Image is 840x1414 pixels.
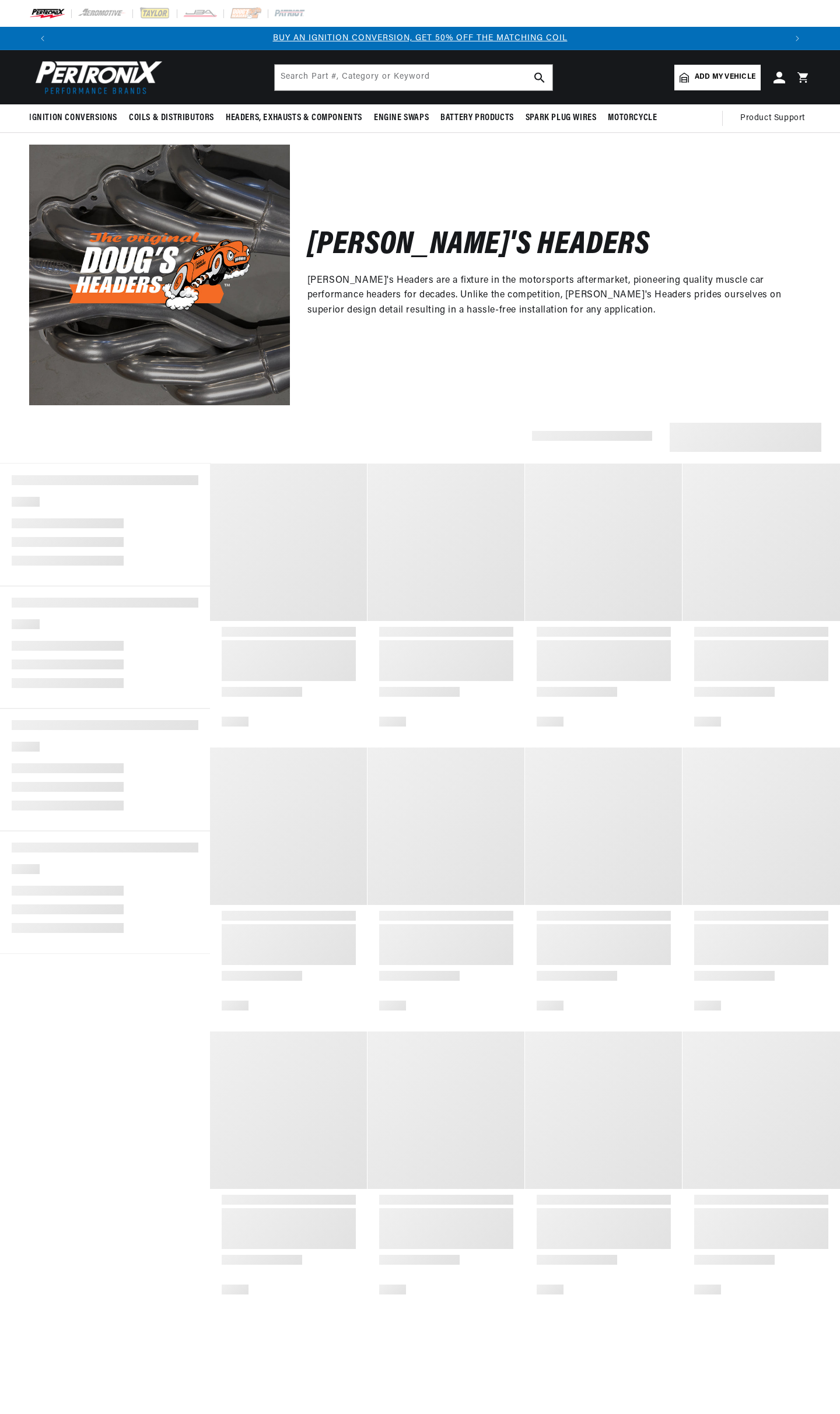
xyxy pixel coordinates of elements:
summary: Spark Plug Wires [520,104,603,132]
span: Product Support [740,112,805,125]
span: Motorcycle [608,112,657,124]
input: Search Part #, Category or Keyword [275,65,552,90]
summary: Headers, Exhausts & Components [220,104,368,132]
div: Announcement [54,32,786,45]
span: Coils & Distributors [129,112,214,124]
div: 1 of 3 [54,32,786,45]
summary: Motorcycle [602,104,663,132]
span: Ignition Conversions [29,112,117,124]
img: Doug's Headers [29,145,290,405]
summary: Coils & Distributors [123,104,220,132]
button: Translation missing: en.sections.announcements.previous_announcement [31,27,54,50]
summary: Product Support [740,104,811,132]
span: Spark Plug Wires [526,112,597,124]
p: [PERSON_NAME]'s Headers are a fixture in the motorsports aftermarket, pioneering quality muscle c... [307,273,793,318]
h2: [PERSON_NAME]'s Headers [307,232,650,259]
summary: Ignition Conversions [29,104,123,132]
summary: Battery Products [435,104,520,132]
span: Headers, Exhausts & Components [226,112,362,124]
span: Engine Swaps [374,112,429,124]
button: search button [527,65,552,90]
img: Pertronix [29,57,163,97]
summary: Engine Swaps [368,104,435,132]
span: Battery Products [440,112,514,124]
span: Add my vehicle [695,72,755,83]
a: BUY AN IGNITION CONVERSION, GET 50% OFF THE MATCHING COIL [273,34,568,43]
button: Translation missing: en.sections.announcements.next_announcement [786,27,809,50]
a: Add my vehicle [674,65,761,90]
